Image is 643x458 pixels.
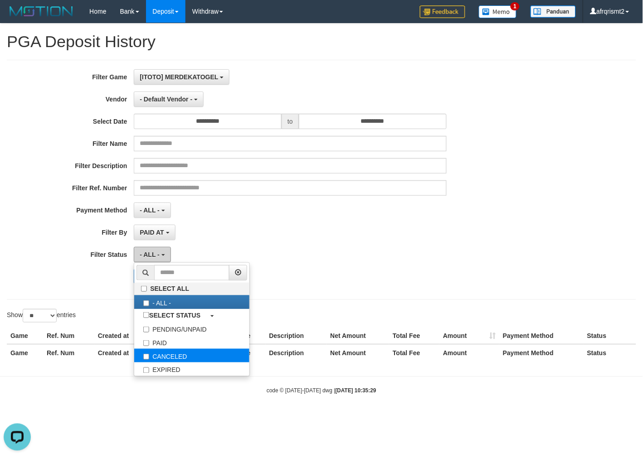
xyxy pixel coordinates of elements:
select: Showentries [23,309,57,323]
th: Game [7,344,43,361]
th: Net Amount [326,328,389,344]
span: - ALL - [140,251,160,258]
th: Amount [439,344,499,361]
th: Created at [94,328,165,344]
button: [ITOTO] MERDEKATOGEL [134,69,229,85]
th: Game [7,328,43,344]
th: Description [266,328,327,344]
th: Status [584,328,636,344]
input: PENDING/UNPAID [143,327,149,333]
label: Show entries [7,309,76,323]
th: Description [266,344,327,361]
a: SELECT STATUS [134,309,249,322]
button: PAID AT [134,225,175,240]
strong: [DATE] 10:35:29 [336,388,376,394]
label: - ALL - [134,295,249,309]
b: SELECT STATUS [149,312,200,319]
img: Button%20Memo.svg [479,5,517,18]
input: SELECT ALL [141,286,147,292]
th: Status [584,344,636,361]
th: Total Fee [389,344,439,361]
span: - Default Vendor - [140,96,192,103]
input: PAID [143,340,149,346]
th: Payment Method [499,344,584,361]
button: Open LiveChat chat widget [4,4,31,31]
th: Total Fee [389,328,439,344]
label: PENDING/UNPAID [134,322,249,335]
span: 1 [511,2,520,10]
input: CANCELED [143,354,149,360]
input: SELECT STATUS [143,312,149,318]
th: Amount [439,328,499,344]
input: - ALL - [143,300,149,306]
button: - ALL - [134,202,170,218]
th: Created at [94,344,165,361]
span: [ITOTO] MERDEKATOGEL [140,73,218,81]
th: Payment Method [499,328,584,344]
h1: PGA Deposit History [7,33,636,51]
button: - Default Vendor - [134,92,204,107]
th: Ref. Num [43,328,94,344]
input: EXPIRED [143,367,149,373]
small: code © [DATE]-[DATE] dwg | [267,388,376,394]
span: to [282,114,299,129]
label: CANCELED [134,349,249,362]
span: PAID AT [140,229,164,236]
label: EXPIRED [134,362,249,376]
th: Net Amount [326,344,389,361]
th: Ref. Num [43,344,94,361]
button: - ALL - [134,247,170,262]
label: SELECT ALL [134,283,249,295]
img: Feedback.jpg [420,5,465,18]
img: MOTION_logo.png [7,5,76,18]
label: PAID [134,335,249,349]
span: - ALL - [140,207,160,214]
img: panduan.png [531,5,576,18]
